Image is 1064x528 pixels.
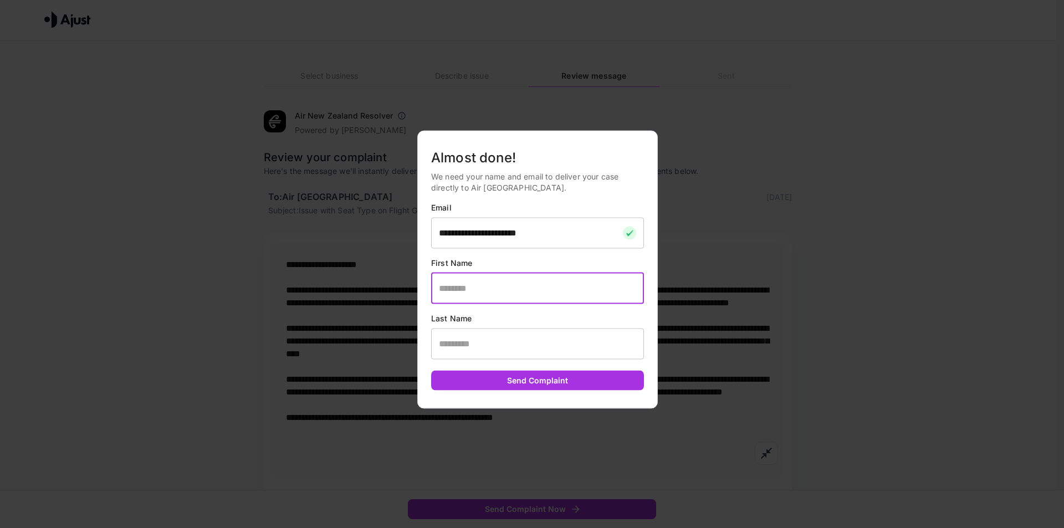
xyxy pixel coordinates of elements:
button: Send Complaint [431,370,644,391]
p: First Name [431,257,644,268]
p: Email [431,202,644,213]
p: We need your name and email to deliver your case directly to Air [GEOGRAPHIC_DATA]. [431,171,644,193]
h5: Almost done! [431,148,644,166]
img: checkmark [623,226,636,239]
p: Last Name [431,312,644,324]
